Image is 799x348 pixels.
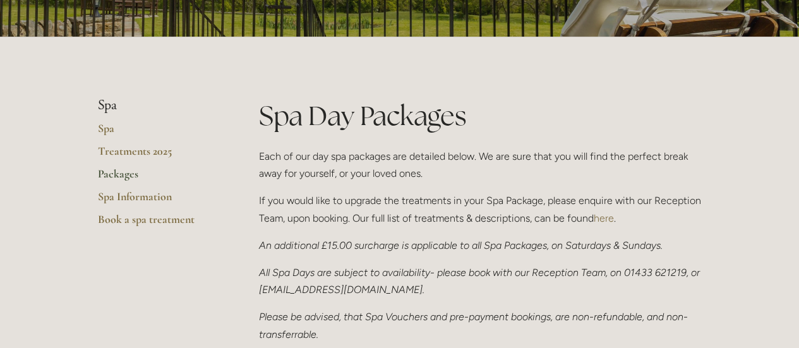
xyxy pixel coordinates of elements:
[98,212,219,235] a: Book a spa treatment
[259,311,688,340] em: Please be advised, that Spa Vouchers and pre-payment bookings, are non-refundable, and non-transf...
[259,239,663,251] em: An additional £15.00 surcharge is applicable to all Spa Packages, on Saturdays & Sundays.
[259,192,702,226] p: If you would like to upgrade the treatments in your Spa Package, please enquire with our Receptio...
[98,167,219,189] a: Packages
[98,189,219,212] a: Spa Information
[98,144,219,167] a: Treatments 2025
[259,97,702,135] h1: Spa Day Packages
[259,267,702,296] em: All Spa Days are subject to availability- please book with our Reception Team, on 01433 621219, o...
[259,148,702,182] p: Each of our day spa packages are detailed below. We are sure that you will find the perfect break...
[98,121,219,144] a: Spa
[594,212,614,224] a: here
[98,97,219,114] li: Spa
